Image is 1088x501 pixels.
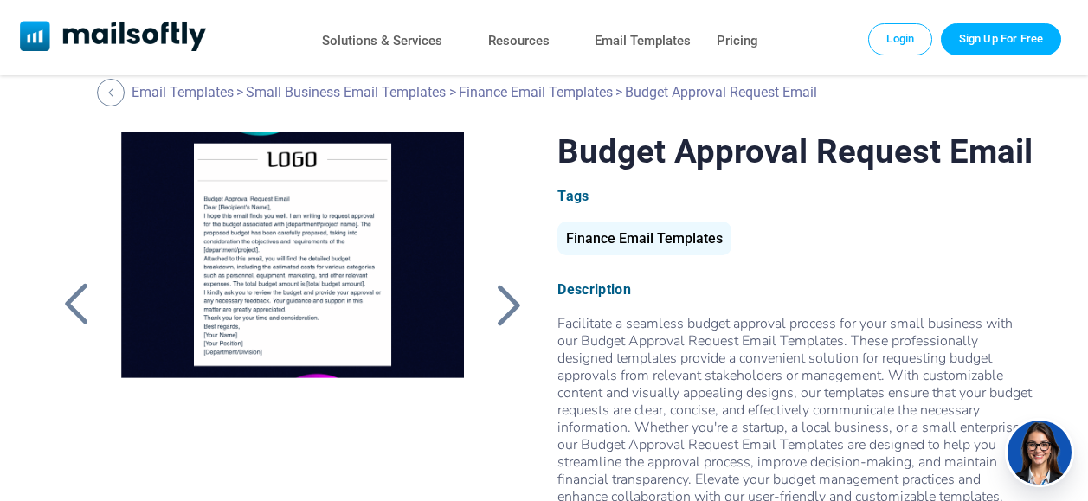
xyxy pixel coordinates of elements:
a: Back [486,282,530,327]
div: Finance Email Templates [557,222,731,255]
a: Email Templates [132,84,234,100]
a: Trial [941,23,1061,55]
a: Small Business Email Templates [246,84,446,100]
a: Solutions & Services [322,29,442,54]
h1: Budget Approval Request Email [557,132,1033,170]
a: Login [868,23,932,55]
div: Description [557,281,1033,298]
div: Tags [557,188,1033,204]
a: Mailsoftly [20,21,206,55]
a: Resources [488,29,550,54]
a: Back [55,282,98,327]
a: Finance Email Templates [557,237,731,245]
a: Back [97,79,129,106]
a: Email Templates [595,29,691,54]
a: Finance Email Templates [459,84,613,100]
a: Pricing [717,29,758,54]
